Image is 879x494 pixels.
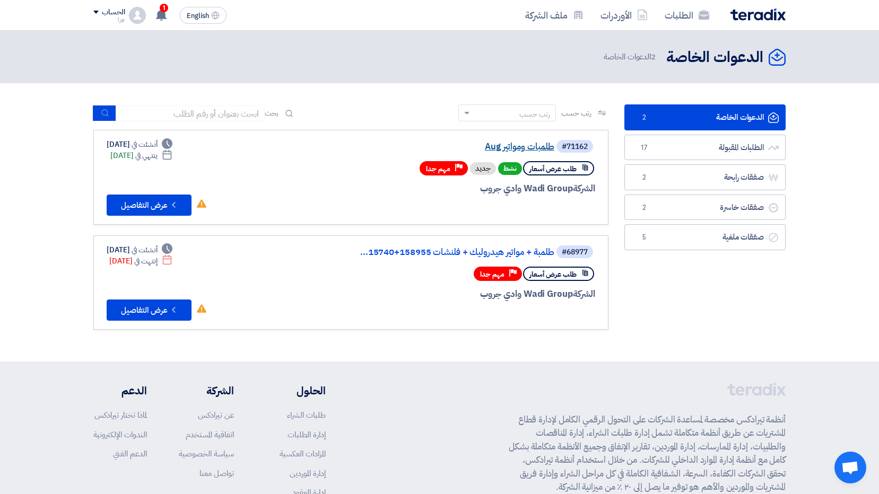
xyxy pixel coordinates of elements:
[288,429,326,440] a: إدارة الطلبات
[160,4,168,12] span: 1
[129,7,146,24] img: profile_test.png
[107,244,172,255] div: [DATE]
[562,249,588,256] div: #68977
[519,109,550,120] div: رتب حسب
[265,108,279,119] span: بحث
[199,467,234,479] a: تواصل معنا
[624,195,786,220] a: صفقات خاسرة2
[134,255,157,267] span: إنتهت في
[116,105,265,121] input: ابحث بعنوان أو رقم الطلب
[107,299,192,321] button: عرض التفاصيل
[656,3,718,28] a: الطلبات
[834,452,866,483] a: Open chat
[638,172,650,183] span: 2
[180,7,227,24] button: English
[340,182,595,196] div: Wadi Group وادي جروب
[287,409,326,421] a: طلبات الشراء
[198,409,234,421] a: عن تيرادكس
[187,12,209,20] span: English
[342,248,554,257] a: طلمبة + مواتير هيدروليك + فلنشات 158955+15740...
[93,383,147,399] li: الدعم
[498,162,522,175] span: نشط
[666,47,763,68] h2: الدعوات الخاصة
[529,269,577,279] span: طلب عرض أسعار
[280,448,326,460] a: المزادات العكسية
[426,164,450,174] span: مهم جدا
[529,164,577,174] span: طلب عرض أسعار
[94,409,147,421] a: لماذا تختار تيرادكس
[179,448,234,460] a: سياسة الخصوصية
[638,112,650,123] span: 2
[102,8,125,17] div: الحساب
[638,143,650,153] span: 17
[179,383,234,399] li: الشركة
[110,150,172,161] div: [DATE]
[342,142,554,152] a: طلمبات ومواتير Aug
[624,164,786,190] a: صفقات رابحة2
[470,162,496,175] div: جديد
[624,224,786,250] a: صفقات ملغية5
[517,3,592,28] a: ملف الشركة
[186,429,234,440] a: اتفاقية المستخدم
[592,3,656,28] a: الأوردرات
[573,287,596,301] span: الشركة
[561,108,591,119] span: رتب حسب
[113,448,147,460] a: الدعم الفني
[638,202,650,213] span: 2
[604,51,658,63] span: الدعوات الخاصة
[107,195,192,216] button: عرض التفاصيل
[573,182,596,195] span: الشركة
[135,150,157,161] span: ينتهي في
[340,287,595,301] div: Wadi Group وادي جروب
[132,244,157,255] span: أنشئت في
[109,255,172,267] div: [DATE]
[93,429,147,440] a: الندوات الإلكترونية
[624,104,786,130] a: الدعوات الخاصة2
[624,135,786,161] a: الطلبات المقبولة17
[480,269,504,279] span: مهم جدا
[107,139,172,150] div: [DATE]
[562,143,588,151] div: #71162
[132,139,157,150] span: أنشئت في
[638,232,650,243] span: 5
[651,51,656,63] span: 2
[266,383,326,399] li: الحلول
[93,16,125,22] div: نورا
[509,413,786,494] p: أنظمة تيرادكس مخصصة لمساعدة الشركات على التحول الرقمي الكامل لإدارة قطاع المشتريات عن طريق أنظمة ...
[290,467,326,479] a: إدارة الموردين
[730,8,786,21] img: Teradix logo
